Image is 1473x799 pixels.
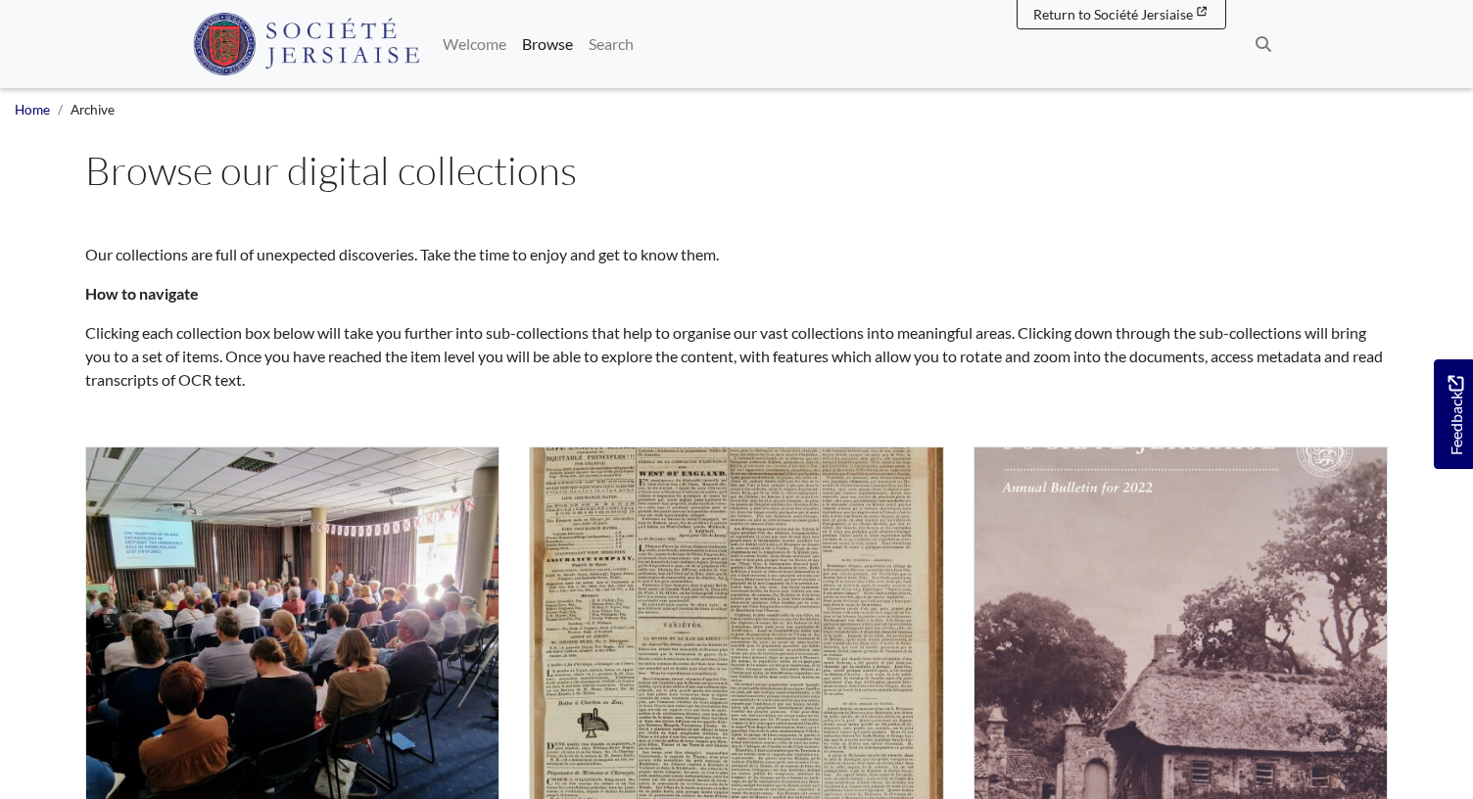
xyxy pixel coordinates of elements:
span: Feedback [1444,376,1467,455]
img: Société Jersiaise [193,13,419,75]
p: Our collections are full of unexpected discoveries. Take the time to enjoy and get to know them. [85,243,1388,266]
a: Browse [514,24,581,64]
a: Welcome [435,24,514,64]
p: Clicking each collection box below will take you further into sub-collections that help to organi... [85,321,1388,392]
a: Would you like to provide feedback? [1434,359,1473,469]
span: Return to Société Jersiaise [1033,6,1193,23]
a: Home [15,102,50,117]
strong: How to navigate [85,284,199,303]
a: Search [581,24,641,64]
a: Société Jersiaise logo [193,8,419,80]
span: Archive [71,102,115,117]
h1: Browse our digital collections [85,147,1388,194]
